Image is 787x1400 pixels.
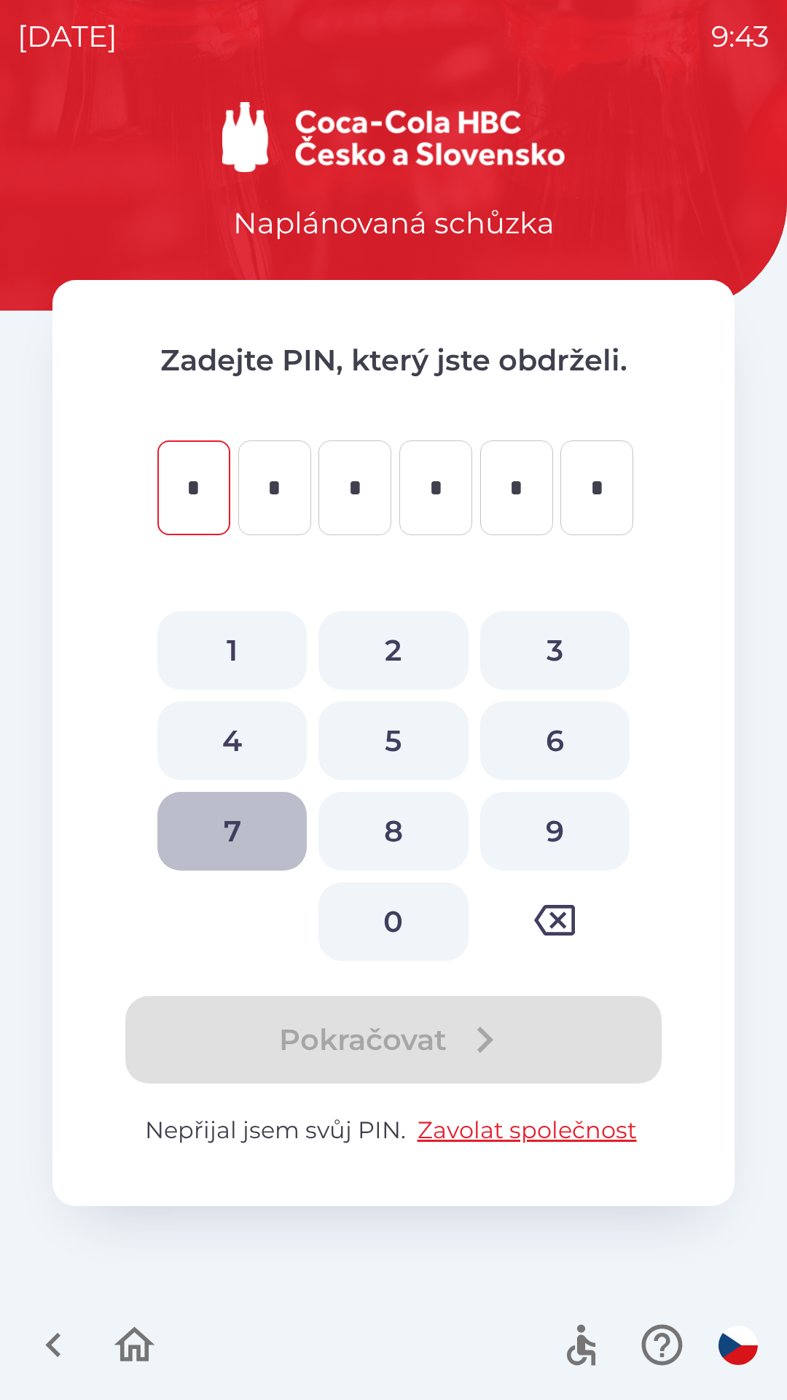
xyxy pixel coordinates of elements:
[157,611,307,690] button: 1
[318,701,468,780] button: 5
[111,338,676,382] p: Zadejte PIN, který jste obdrželi.
[233,201,555,245] p: Naplánovaná schůzka
[52,102,735,172] img: Logo
[480,701,630,780] button: 6
[480,611,630,690] button: 3
[711,15,770,58] p: 9:43
[157,792,307,871] button: 7
[318,882,468,961] button: 0
[157,701,307,780] button: 4
[318,611,468,690] button: 2
[719,1326,758,1365] img: cs flag
[17,15,117,58] p: [DATE]
[111,1113,676,1148] p: Nepřijal jsem svůj PIN.
[318,792,468,871] button: 8
[480,792,630,871] button: 9
[412,1113,643,1148] button: Zavolat společnost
